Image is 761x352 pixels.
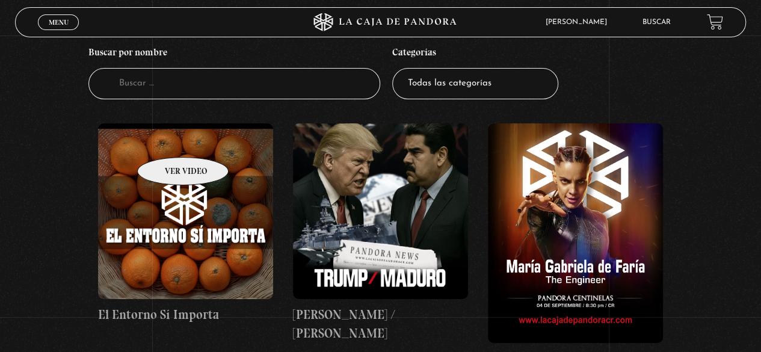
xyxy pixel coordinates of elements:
span: Menu [49,19,69,26]
h4: El Entorno Sí Importa [98,305,273,324]
span: Cerrar [45,28,73,37]
h4: [PERSON_NAME] / [PERSON_NAME] [293,305,468,343]
a: [PERSON_NAME] / [PERSON_NAME] [293,123,468,342]
a: Buscar [642,19,671,26]
h4: Buscar por nombre [88,40,381,68]
a: View your shopping cart [707,14,723,30]
span: [PERSON_NAME] [540,19,619,26]
a: El Entorno Sí Importa [98,123,273,324]
h4: Categorías [392,40,558,68]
